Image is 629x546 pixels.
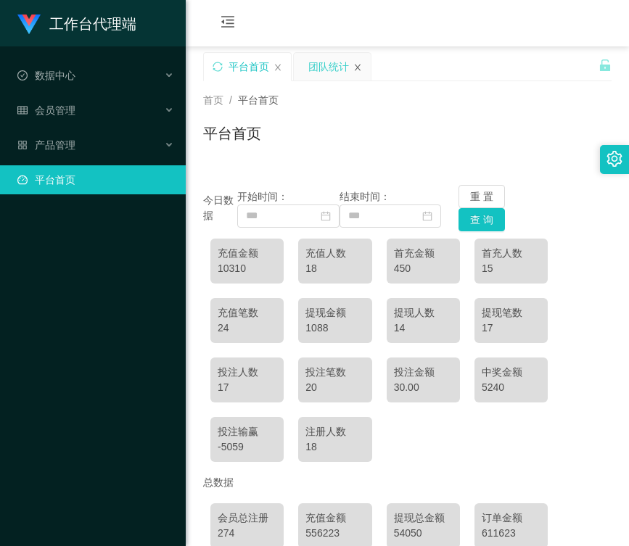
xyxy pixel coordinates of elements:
div: 总数据 [203,469,612,496]
i: 图标: calendar [321,211,331,221]
i: 图标: check-circle-o [17,70,28,80]
i: 图标: sync [213,62,223,72]
span: 平台首页 [238,94,279,106]
span: 产品管理 [17,139,75,151]
i: 图标: calendar [422,211,432,221]
div: 1088 [305,320,364,336]
div: 611623 [482,526,540,541]
i: 图标: table [17,105,28,115]
div: 14 [394,320,453,336]
div: 17 [218,380,276,395]
div: 注册人数 [305,424,364,439]
div: 投注人数 [218,365,276,380]
div: 18 [305,439,364,455]
div: 提现笔数 [482,305,540,320]
div: -5059 [218,439,276,455]
i: 图标: close [274,63,282,72]
span: / [229,94,232,106]
div: 提现人数 [394,305,453,320]
span: 结束时间： [340,191,390,202]
h1: 平台首页 [203,123,261,144]
div: 15 [482,261,540,276]
div: 首充人数 [482,246,540,261]
i: 图标: appstore-o [17,140,28,150]
div: 充值金额 [218,246,276,261]
span: 会员管理 [17,104,75,116]
div: 会员总注册 [218,510,276,526]
div: 今日数据 [203,193,237,223]
div: 提现总金额 [394,510,453,526]
div: 订单金额 [482,510,540,526]
span: 首页 [203,94,223,106]
button: 查 询 [459,208,505,231]
div: 充值金额 [305,510,364,526]
div: 充值人数 [305,246,364,261]
div: 54050 [394,526,453,541]
img: logo.9652507e.png [17,15,41,35]
i: 图标: setting [607,151,622,167]
div: 24 [218,320,276,336]
div: 平台首页 [229,53,269,80]
div: 274 [218,526,276,541]
span: 数据中心 [17,70,75,81]
i: 图标: menu-fold [203,1,252,47]
div: 提现金额 [305,305,364,320]
div: 投注笔数 [305,365,364,380]
span: 开始时间： [237,191,288,202]
div: 投注金额 [394,365,453,380]
div: 450 [394,261,453,276]
i: 图标: unlock [599,59,612,72]
a: 图标: dashboard平台首页 [17,165,174,194]
a: 工作台代理端 [17,17,136,29]
div: 5240 [482,380,540,395]
div: 团队统计 [308,53,349,80]
div: 充值笔数 [218,305,276,320]
div: 10310 [218,261,276,276]
button: 重 置 [459,185,505,208]
div: 18 [305,261,364,276]
div: 20 [305,380,364,395]
h1: 工作台代理端 [49,1,136,47]
div: 556223 [305,526,364,541]
div: 30.00 [394,380,453,395]
i: 图标: close [353,63,362,72]
div: 17 [482,320,540,336]
div: 中奖金额 [482,365,540,380]
div: 首充金额 [394,246,453,261]
div: 投注输赢 [218,424,276,439]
